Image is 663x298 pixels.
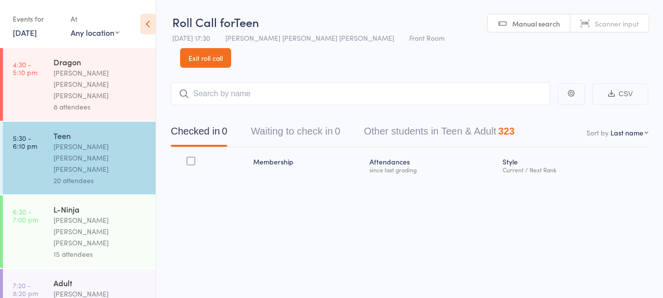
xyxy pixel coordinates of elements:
div: Teen [53,130,147,141]
span: Scanner input [595,19,639,28]
div: since last grading [370,166,495,173]
a: 5:30 -6:10 pmTeen[PERSON_NAME] [PERSON_NAME] [PERSON_NAME]20 attendees [3,122,156,194]
div: [PERSON_NAME] [PERSON_NAME] [PERSON_NAME] [53,215,147,248]
div: Style [499,152,648,178]
div: 323 [498,126,514,136]
div: 20 attendees [53,175,147,186]
span: [PERSON_NAME] [PERSON_NAME] [PERSON_NAME] [225,33,394,43]
div: Events for [13,11,61,27]
div: Membership [249,152,366,178]
time: 6:30 - 7:00 pm [13,208,38,223]
a: [DATE] [13,27,37,38]
div: At [71,11,119,27]
time: 7:20 - 8:20 pm [13,281,38,297]
button: Checked in0 [171,121,227,147]
div: Atten­dances [366,152,499,178]
div: L-Ninja [53,204,147,215]
label: Sort by [586,128,609,137]
div: Any location [71,27,119,38]
div: Last name [610,128,643,137]
span: Manual search [512,19,560,28]
span: Roll Call for [172,14,234,30]
span: Front Room [409,33,445,43]
button: Other students in Teen & Adult323 [364,121,514,147]
span: [DATE] 17:30 [172,33,210,43]
span: Teen [234,14,259,30]
div: 0 [335,126,340,136]
div: Adult [53,277,147,288]
div: 8 attendees [53,101,147,112]
input: Search by name [171,82,550,105]
div: [PERSON_NAME] [PERSON_NAME] [PERSON_NAME] [53,141,147,175]
button: Waiting to check in0 [251,121,340,147]
a: 6:30 -7:00 pmL-Ninja[PERSON_NAME] [PERSON_NAME] [PERSON_NAME]15 attendees [3,195,156,268]
div: 0 [222,126,227,136]
div: [PERSON_NAME] [PERSON_NAME] [PERSON_NAME] [53,67,147,101]
div: 15 attendees [53,248,147,260]
time: 4:30 - 5:10 pm [13,60,37,76]
a: Exit roll call [180,48,231,68]
button: CSV [592,83,648,105]
time: 5:30 - 6:10 pm [13,134,37,150]
div: Dragon [53,56,147,67]
div: Current / Next Rank [503,166,644,173]
a: 4:30 -5:10 pmDragon[PERSON_NAME] [PERSON_NAME] [PERSON_NAME]8 attendees [3,48,156,121]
